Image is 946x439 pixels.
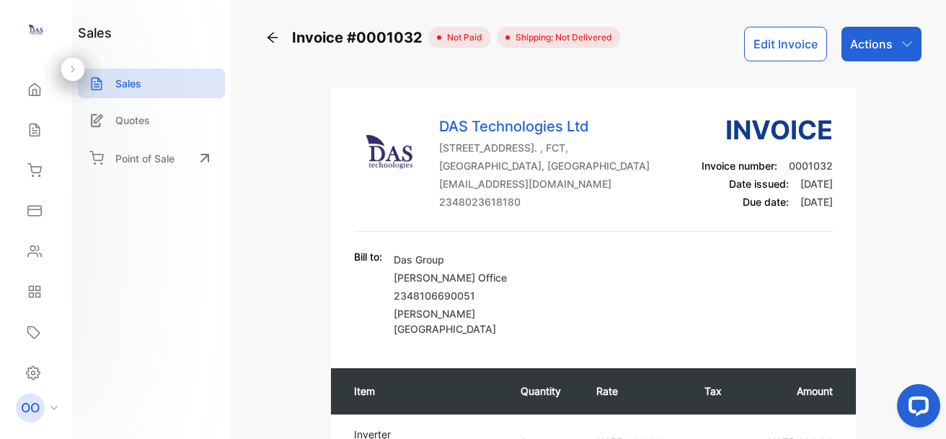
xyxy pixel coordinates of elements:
p: [PERSON_NAME] Office [394,270,560,285]
a: Point of Sale [78,142,225,174]
span: [DATE] [800,196,833,208]
iframe: LiveChat chat widget [885,378,946,439]
button: Edit Invoice [744,27,827,61]
p: [EMAIL_ADDRESS][DOMAIN_NAME] [439,176,650,191]
img: Company Logo [354,116,426,188]
p: Bill to: [354,249,382,264]
span: not paid [441,31,482,44]
p: Rate [596,383,676,399]
img: logo [25,19,47,40]
a: Sales [78,69,225,98]
p: DAS Technologies Ltd [439,116,650,137]
h3: Invoice [702,110,833,149]
p: Amount [755,383,833,399]
p: Item [354,383,492,399]
a: Quotes [78,105,225,135]
p: [GEOGRAPHIC_DATA], [GEOGRAPHIC_DATA] [439,158,650,173]
p: 2348106690051 [394,288,560,303]
span: Shipping: Not Delivered [510,31,612,44]
span: Invoice #0001032 [292,27,428,48]
span: 0001032 [789,160,833,172]
p: Point of Sale [115,151,174,166]
p: Sales [115,76,141,91]
p: Quotes [115,113,150,128]
span: Date issued: [729,178,789,190]
span: [DATE] [800,178,833,190]
p: 2348023618180 [439,194,650,209]
span: [PERSON_NAME][GEOGRAPHIC_DATA] [394,308,496,335]
p: [STREET_ADDRESS]. , FCT, [439,140,650,155]
h1: sales [78,23,112,43]
p: Tax [704,383,726,399]
button: Actions [841,27,921,61]
p: Das Group [394,252,560,267]
span: Invoice number: [702,160,777,172]
span: Due date: [743,196,789,208]
p: Actions [850,35,893,53]
p: Quantity [521,383,567,399]
p: OO [21,399,40,417]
